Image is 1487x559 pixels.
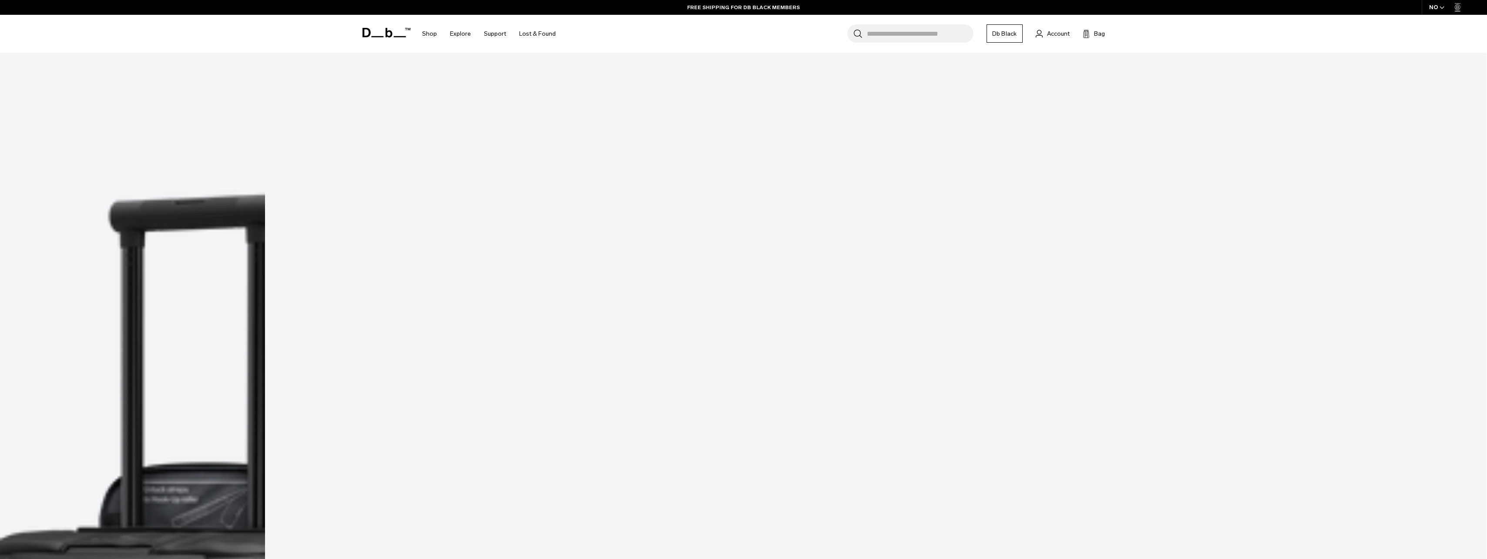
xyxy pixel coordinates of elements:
[1094,29,1105,38] span: Bag
[519,18,556,49] a: Lost & Found
[416,15,562,53] nav: Main Navigation
[687,3,800,11] a: FREE SHIPPING FOR DB BLACK MEMBERS
[1047,29,1070,38] span: Account
[1083,28,1105,39] button: Bag
[1036,28,1070,39] a: Account
[484,18,506,49] a: Support
[422,18,437,49] a: Shop
[450,18,471,49] a: Explore
[987,24,1023,43] a: Db Black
